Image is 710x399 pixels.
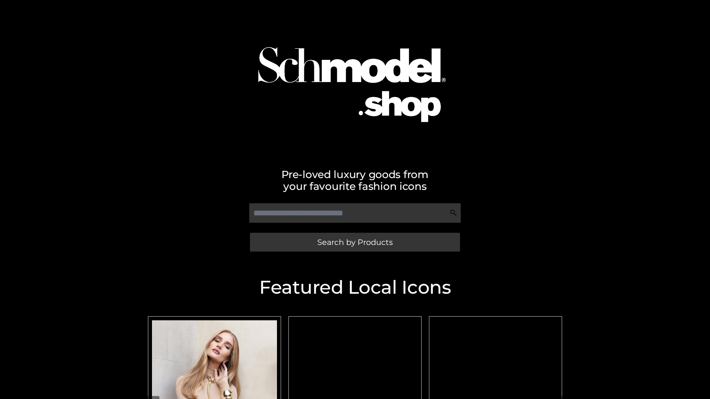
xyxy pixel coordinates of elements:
a: Search by Products [250,233,460,252]
h2: Featured Local Icons​ [144,278,566,297]
h2: Pre-loved luxury goods from your favourite fashion icons [144,168,566,192]
span: Search by Products [317,238,393,246]
img: Search Icon [450,209,457,216]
